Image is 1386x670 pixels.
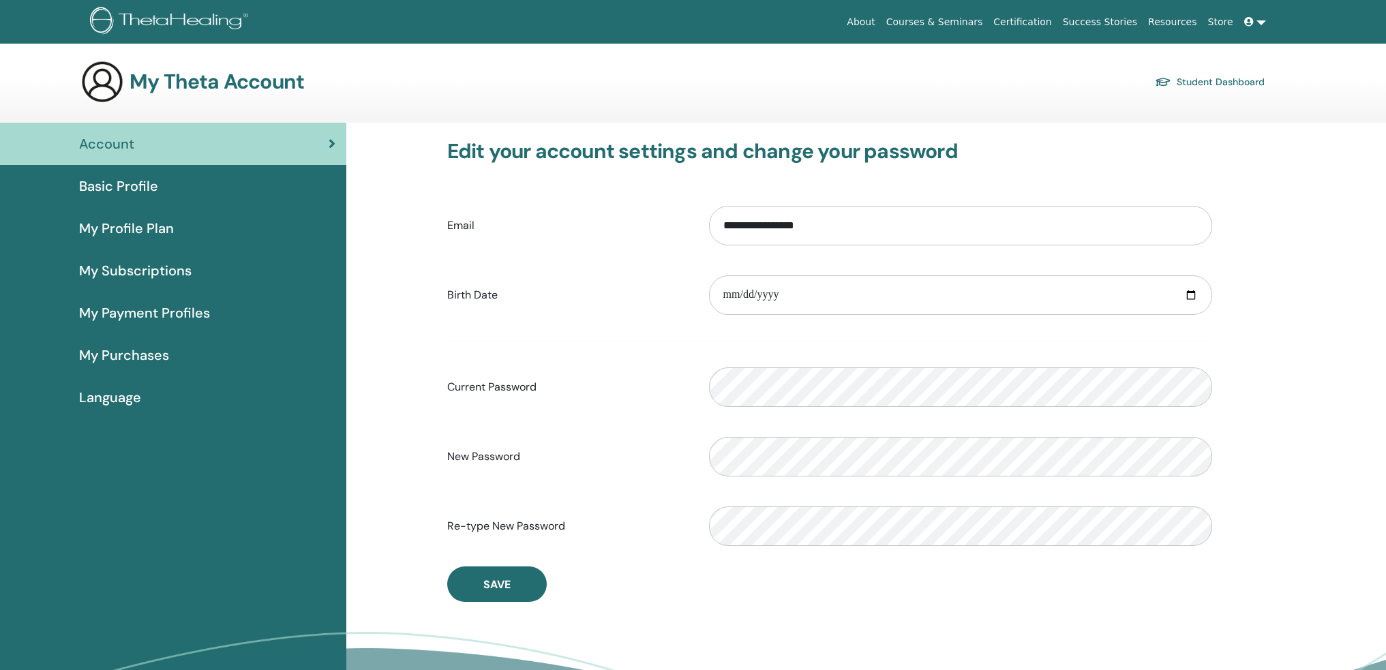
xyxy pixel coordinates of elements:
[437,282,699,308] label: Birth Date
[79,260,192,281] span: My Subscriptions
[79,176,158,196] span: Basic Profile
[437,374,699,400] label: Current Password
[79,387,141,408] span: Language
[437,213,699,239] label: Email
[447,139,1212,164] h3: Edit your account settings and change your password
[988,10,1057,35] a: Certification
[79,218,174,239] span: My Profile Plan
[79,303,210,323] span: My Payment Profiles
[1203,10,1239,35] a: Store
[1155,72,1265,91] a: Student Dashboard
[1155,76,1171,88] img: graduation-cap.svg
[437,444,699,470] label: New Password
[90,7,253,37] img: logo.png
[79,134,134,154] span: Account
[437,513,699,539] label: Re-type New Password
[1057,10,1143,35] a: Success Stories
[881,10,989,35] a: Courses & Seminars
[841,10,880,35] a: About
[79,345,169,365] span: My Purchases
[1143,10,1203,35] a: Resources
[447,566,547,602] button: Save
[80,60,124,104] img: generic-user-icon.jpg
[483,577,511,592] span: Save
[130,70,304,94] h3: My Theta Account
